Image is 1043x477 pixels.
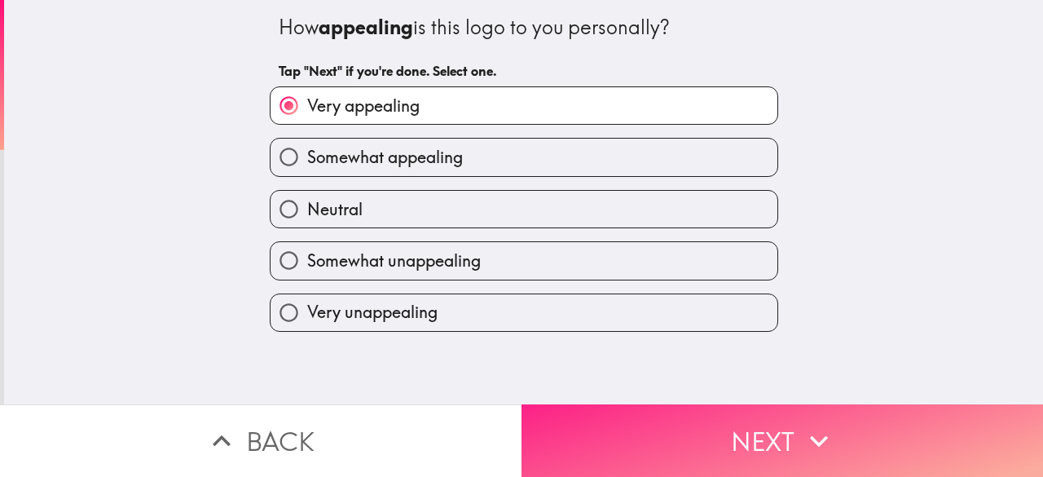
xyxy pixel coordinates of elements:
[279,62,769,80] h6: Tap "Next" if you're done. Select one.
[271,294,777,331] button: Very unappealing
[271,242,777,279] button: Somewhat unappealing
[319,15,413,39] b: appealing
[307,250,481,272] span: Somewhat unappealing
[279,14,769,42] div: How is this logo to you personally?
[271,139,777,175] button: Somewhat appealing
[307,198,363,221] span: Neutral
[521,404,1043,477] button: Next
[307,95,420,117] span: Very appealing
[307,146,463,169] span: Somewhat appealing
[271,191,777,227] button: Neutral
[271,87,777,124] button: Very appealing
[307,301,438,324] span: Very unappealing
